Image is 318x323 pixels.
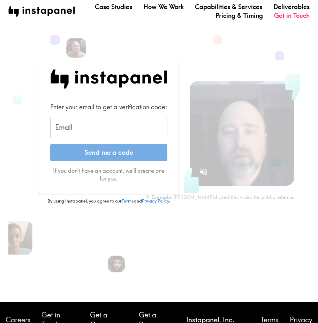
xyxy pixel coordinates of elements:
div: - [PERSON_NAME] shared this video for public release. [145,194,294,200]
img: Alfredo [108,256,125,272]
div: Enter your email to get a verification code: [50,103,167,111]
a: Terms [122,198,134,204]
a: How We Work [143,2,184,11]
a: Capabilities & Services [195,2,262,11]
p: By using Instapanel, you agree to our and . [39,198,179,204]
img: Instapanel [50,69,167,89]
p: If you don't have an account, we'll create one for you. [50,167,167,183]
a: Privacy Policy [142,198,169,204]
img: instapanel [8,6,75,17]
a: Case Studies [95,2,132,11]
a: Deliverables [273,2,310,11]
button: Sound is off [196,164,211,179]
b: Example [151,194,171,200]
img: Robert [66,38,86,58]
a: Pricing & Timing [215,11,263,20]
button: Send me a code [50,144,167,161]
a: Get in Touch [274,11,310,20]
